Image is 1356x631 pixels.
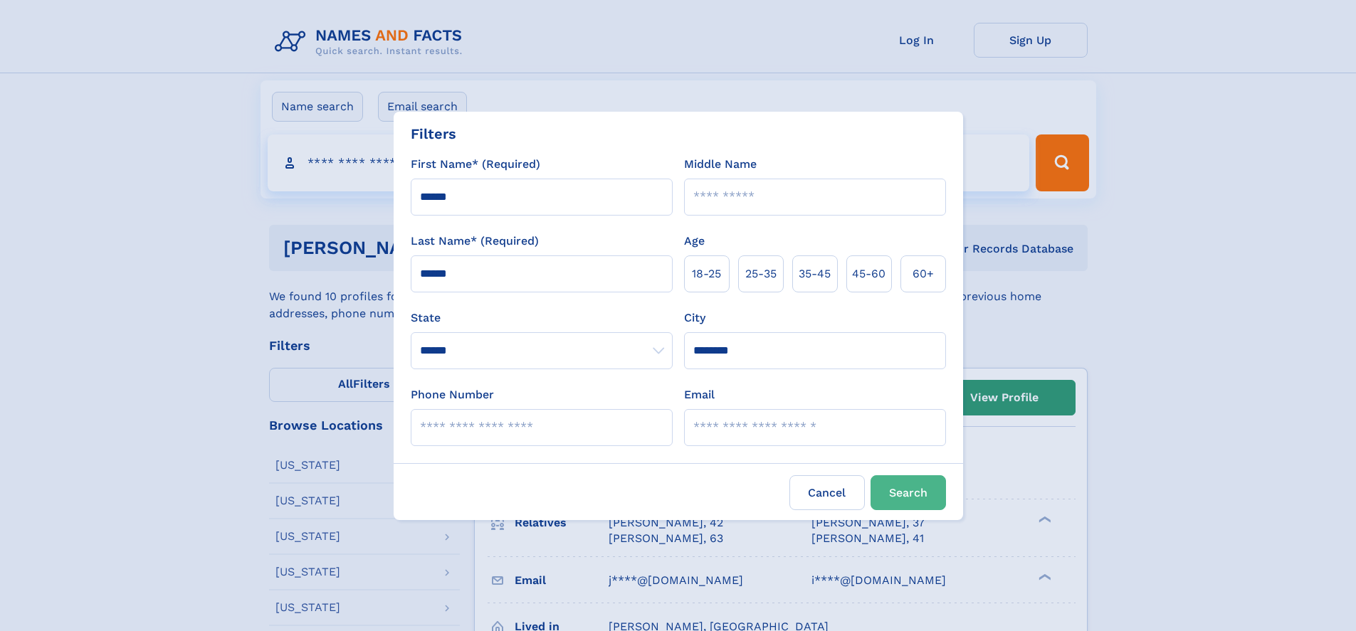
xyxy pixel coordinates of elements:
[692,265,721,282] span: 18‑25
[871,475,946,510] button: Search
[411,156,540,173] label: First Name* (Required)
[684,386,715,403] label: Email
[913,265,934,282] span: 60+
[684,156,757,173] label: Middle Name
[411,309,673,327] label: State
[852,265,885,282] span: 45‑60
[684,309,705,327] label: City
[684,233,705,250] label: Age
[411,233,539,250] label: Last Name* (Required)
[799,265,831,282] span: 35‑45
[789,475,865,510] label: Cancel
[411,386,494,403] label: Phone Number
[745,265,777,282] span: 25‑35
[411,123,456,144] div: Filters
